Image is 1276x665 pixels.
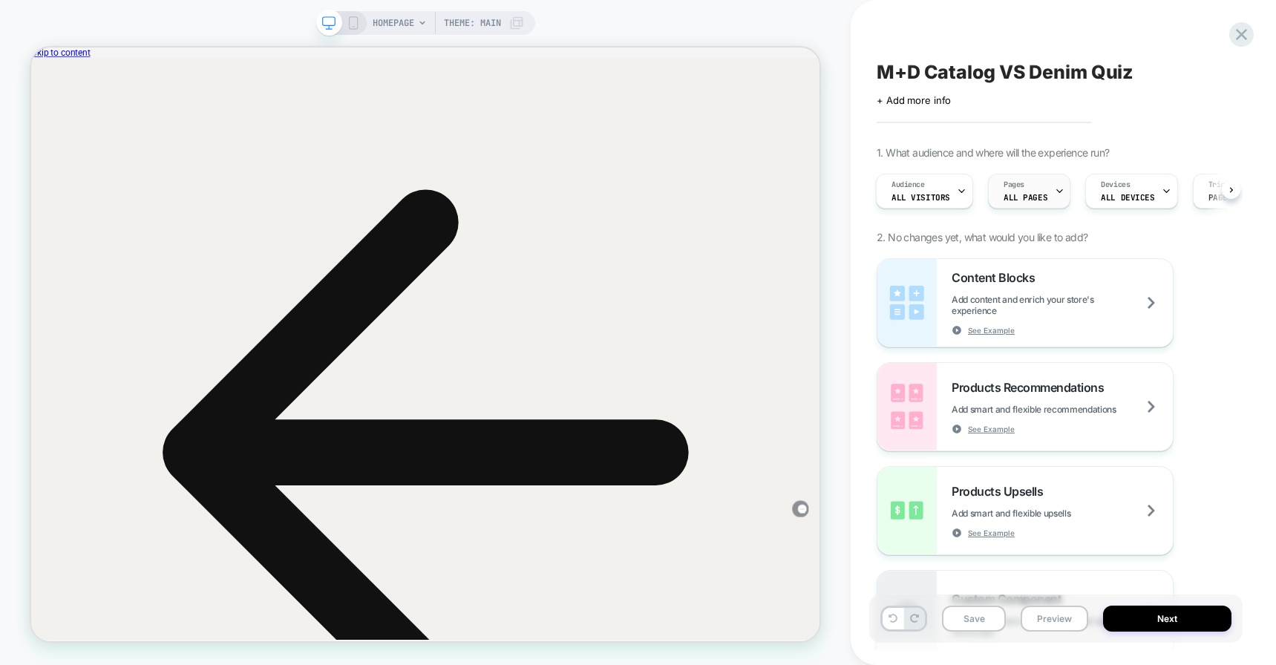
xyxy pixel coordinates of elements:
span: + Add more info [877,94,951,106]
span: Custom Component [952,592,1069,606]
span: Audience [891,180,925,190]
span: Add content and enrich your store's experience [952,294,1173,316]
span: All Visitors [891,192,950,203]
span: See Example [968,325,1015,335]
span: Content Blocks [952,270,1042,285]
span: Add smart and flexible recommendations [952,404,1154,415]
span: Trigger [1208,180,1237,190]
span: See Example [968,424,1015,434]
button: Next [1103,606,1231,632]
span: Pages [1004,180,1024,190]
span: See Example [968,528,1015,538]
span: M+D Catalog VS Denim Quiz [877,61,1133,83]
span: Products Upsells [952,484,1050,499]
span: Devices [1101,180,1130,190]
span: ALL PAGES [1004,192,1047,203]
button: Save [942,606,1006,632]
button: Preview [1021,606,1088,632]
span: ALL DEVICES [1101,192,1154,203]
span: Add smart and flexible upsells [952,508,1107,519]
span: 2. No changes yet, what would you like to add? [877,231,1087,243]
iframe: Gorgias live chat messenger [1015,604,1037,626]
span: Page Load [1208,192,1252,203]
span: 1. What audience and where will the experience run? [877,146,1109,159]
span: HOMEPAGE [373,11,414,35]
span: Theme: MAIN [444,11,501,35]
span: Products Recommendations [952,380,1111,395]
